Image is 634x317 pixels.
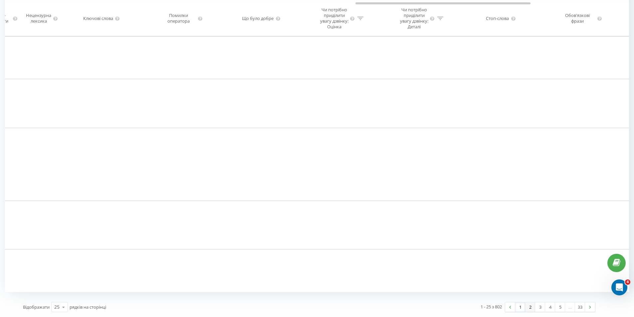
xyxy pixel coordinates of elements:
[611,279,627,295] iframe: Intercom live chat
[545,302,555,312] a: 4
[160,13,196,24] div: Помилки оператора
[565,302,575,312] div: …
[23,304,50,310] span: Відображати
[242,15,274,21] div: Що було добре
[555,302,565,312] a: 5
[575,302,585,312] a: 33
[486,15,509,21] div: Стоп-слова
[515,302,525,312] a: 1
[625,279,630,285] span: 4
[535,302,545,312] a: 3
[70,304,106,310] span: рядків на сторінці
[320,7,349,30] div: Чи потрібно приділити увагу дзвінку: Оцінка
[525,302,535,312] a: 2
[26,13,52,24] div: Нецензурна лексика
[481,303,502,310] div: 1 - 25 з 802
[83,15,113,21] div: Ключові слова
[560,13,595,24] div: Обов'язкові фрази
[54,304,60,310] div: 25
[400,7,429,30] div: Чи потрібно приділити увагу дзвінку: Деталі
